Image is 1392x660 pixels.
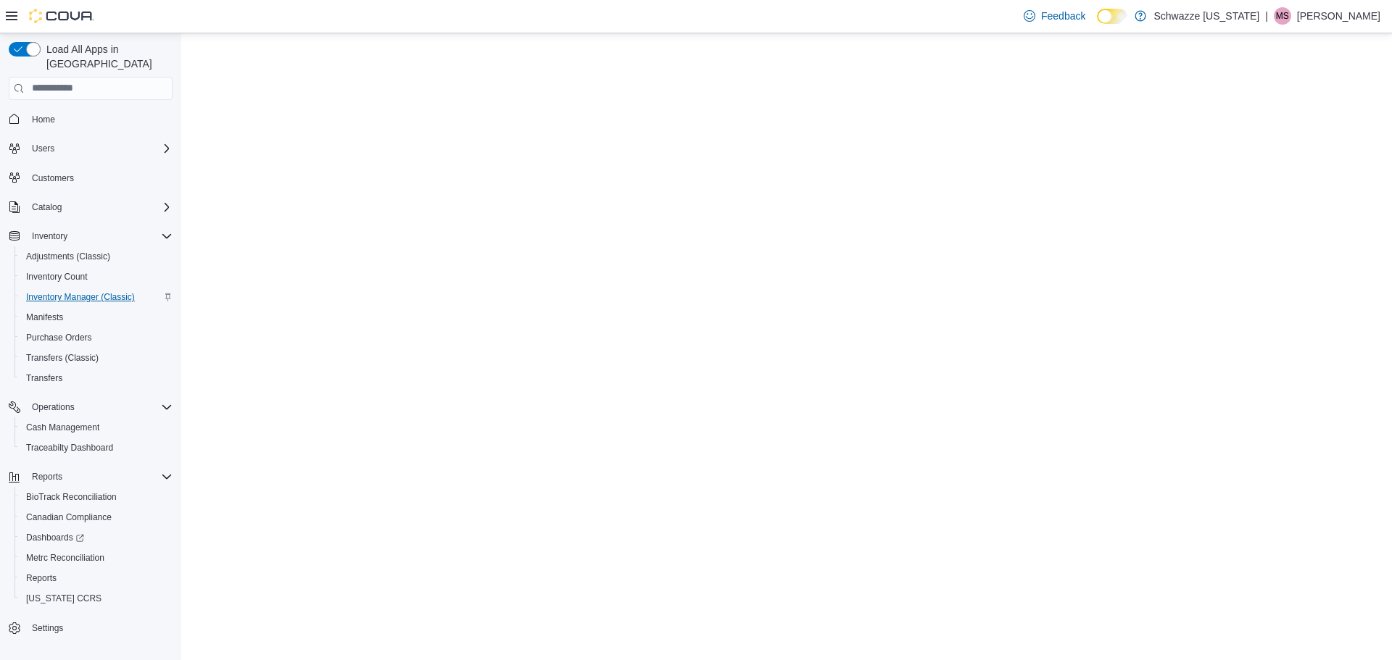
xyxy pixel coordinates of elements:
[1097,9,1127,24] input: Dark Mode
[20,288,141,306] a: Inventory Manager (Classic)
[1041,9,1085,23] span: Feedback
[20,248,116,265] a: Adjustments (Classic)
[14,588,178,609] button: [US_STATE] CCRS
[26,140,60,157] button: Users
[32,622,63,634] span: Settings
[3,467,178,487] button: Reports
[20,288,173,306] span: Inventory Manager (Classic)
[20,369,173,387] span: Transfers
[14,307,178,327] button: Manifests
[26,398,80,416] button: Operations
[26,398,173,416] span: Operations
[20,349,173,367] span: Transfers (Classic)
[1265,7,1268,25] p: |
[14,568,178,588] button: Reports
[26,511,112,523] span: Canadian Compliance
[32,201,62,213] span: Catalog
[20,590,173,607] span: Washington CCRS
[20,248,173,265] span: Adjustments (Classic)
[26,352,99,364] span: Transfers (Classic)
[20,439,173,456] span: Traceabilty Dashboard
[26,619,69,637] a: Settings
[26,422,99,433] span: Cash Management
[26,593,101,604] span: [US_STATE] CCRS
[26,442,113,454] span: Traceabilty Dashboard
[14,417,178,438] button: Cash Management
[14,548,178,568] button: Metrc Reconciliation
[20,439,119,456] a: Traceabilty Dashboard
[26,271,88,283] span: Inventory Count
[20,369,68,387] a: Transfers
[26,140,173,157] span: Users
[26,110,173,128] span: Home
[32,471,62,483] span: Reports
[20,529,90,546] a: Dashboards
[20,509,117,526] a: Canadian Compliance
[20,329,173,346] span: Purchase Orders
[3,138,178,159] button: Users
[26,227,173,245] span: Inventory
[20,419,173,436] span: Cash Management
[26,619,173,637] span: Settings
[20,268,173,285] span: Inventory Count
[26,227,73,245] button: Inventory
[26,532,84,543] span: Dashboards
[1297,7,1380,25] p: [PERSON_NAME]
[20,488,123,506] a: BioTrack Reconciliation
[20,309,173,326] span: Manifests
[14,507,178,527] button: Canadian Compliance
[26,199,173,216] span: Catalog
[14,327,178,348] button: Purchase Orders
[26,111,61,128] a: Home
[20,529,173,546] span: Dashboards
[20,569,173,587] span: Reports
[3,167,178,188] button: Customers
[14,348,178,368] button: Transfers (Classic)
[20,509,173,526] span: Canadian Compliance
[26,468,173,485] span: Reports
[20,268,94,285] a: Inventory Count
[14,246,178,267] button: Adjustments (Classic)
[14,287,178,307] button: Inventory Manager (Classic)
[26,552,104,564] span: Metrc Reconciliation
[20,419,105,436] a: Cash Management
[14,368,178,388] button: Transfers
[3,109,178,130] button: Home
[41,42,173,71] span: Load All Apps in [GEOGRAPHIC_DATA]
[20,309,69,326] a: Manifests
[3,617,178,638] button: Settings
[1274,7,1291,25] div: Marcus Schulke
[20,590,107,607] a: [US_STATE] CCRS
[20,569,62,587] a: Reports
[1276,7,1289,25] span: MS
[3,197,178,217] button: Catalog
[20,329,98,346] a: Purchase Orders
[29,9,94,23] img: Cova
[20,488,173,506] span: BioTrack Reconciliation
[26,169,173,187] span: Customers
[14,487,178,507] button: BioTrack Reconciliation
[26,332,92,343] span: Purchase Orders
[26,312,63,323] span: Manifests
[26,572,57,584] span: Reports
[14,438,178,458] button: Traceabilty Dashboard
[32,114,55,125] span: Home
[26,468,68,485] button: Reports
[1018,1,1091,30] a: Feedback
[32,401,75,413] span: Operations
[26,291,135,303] span: Inventory Manager (Classic)
[32,143,54,154] span: Users
[26,372,62,384] span: Transfers
[1153,7,1259,25] p: Schwazze [US_STATE]
[26,199,67,216] button: Catalog
[14,267,178,287] button: Inventory Count
[3,226,178,246] button: Inventory
[32,172,74,184] span: Customers
[20,549,110,567] a: Metrc Reconciliation
[3,397,178,417] button: Operations
[14,527,178,548] a: Dashboards
[26,251,110,262] span: Adjustments (Classic)
[26,170,80,187] a: Customers
[32,230,67,242] span: Inventory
